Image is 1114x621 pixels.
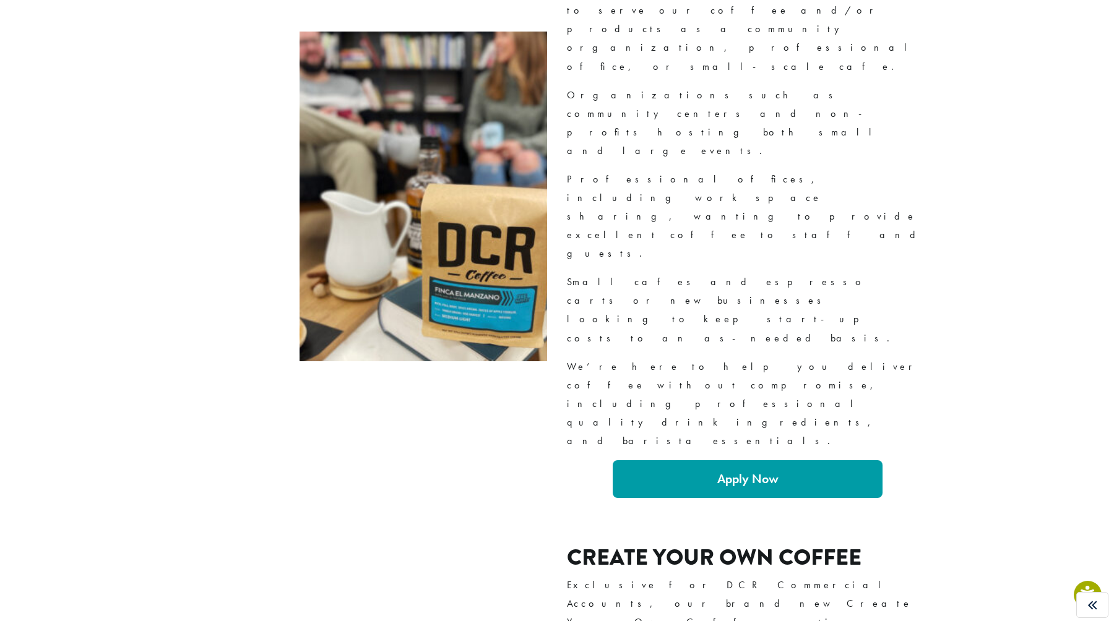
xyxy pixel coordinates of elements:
[567,170,928,263] p: Professional offices, including work space sharing, wanting to provide excellent coffee to staff ...
[567,86,928,160] p: Organizations such as community centers and non-profits hosting both small and large events.
[613,460,883,498] a: Apply Now
[567,544,928,571] h2: Create Your Own Coffee
[567,358,928,450] p: We’re here to help you deliver coffee without compromise, including professional quality drink in...
[717,471,779,487] strong: Apply Now
[567,273,928,347] p: Small cafes and espresso carts or new businesses looking to keep start-up costs to an as-needed b...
